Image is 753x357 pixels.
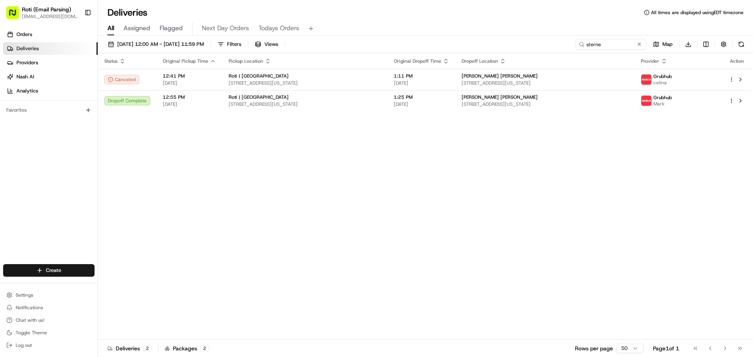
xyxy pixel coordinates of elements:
[163,80,216,86] span: [DATE]
[662,41,673,48] span: Map
[163,58,208,64] span: Original Pickup Time
[117,41,204,48] span: [DATE] 12:00 AM - [DATE] 11:59 PM
[214,39,245,50] button: Filters
[649,39,676,50] button: Map
[163,73,216,79] span: 12:41 PM
[16,45,39,52] span: Deliveries
[736,39,747,50] button: Refresh
[200,345,209,352] div: 2
[462,94,538,100] span: [PERSON_NAME] [PERSON_NAME]
[3,315,95,326] button: Chat with us!
[3,264,95,277] button: Create
[641,74,651,85] img: 5e692f75ce7d37001a5d71f1
[16,330,47,336] span: Toggle Theme
[576,39,646,50] input: Type to search
[264,41,278,48] span: Views
[3,327,95,338] button: Toggle Theme
[462,58,498,64] span: Dropoff Location
[229,94,289,100] span: Roti | [GEOGRAPHIC_DATA]
[160,24,183,33] span: Flagged
[229,101,381,107] span: [STREET_ADDRESS][US_STATE]
[462,101,628,107] span: [STREET_ADDRESS][US_STATE]
[107,344,152,352] div: Deliveries
[3,3,81,22] button: Roti (Email Parsing)[EMAIL_ADDRESS][DOMAIN_NAME]
[22,13,78,20] button: [EMAIL_ADDRESS][DOMAIN_NAME]
[462,73,538,79] span: [PERSON_NAME] [PERSON_NAME]
[3,340,95,351] button: Log out
[16,292,33,298] span: Settings
[124,24,150,33] span: Assigned
[729,58,745,64] div: Action
[3,28,98,41] a: Orders
[16,342,32,348] span: Log out
[653,73,672,80] span: Grubhub
[394,101,449,107] span: [DATE]
[251,39,282,50] button: Views
[229,80,381,86] span: [STREET_ADDRESS][US_STATE]
[163,94,216,100] span: 12:55 PM
[165,344,209,352] div: Packages
[394,94,449,100] span: 1:25 PM
[229,73,289,79] span: Roti | [GEOGRAPHIC_DATA]
[394,73,449,79] span: 1:11 PM
[202,24,249,33] span: Next Day Orders
[107,6,147,19] h1: Deliveries
[22,5,71,13] button: Roti (Email Parsing)
[104,58,118,64] span: Status
[653,101,672,107] span: Mark
[16,31,32,38] span: Orders
[651,9,744,16] span: All times are displayed using EDT timezone
[227,41,241,48] span: Filters
[575,344,613,352] p: Rows per page
[3,85,98,97] a: Analytics
[16,87,38,94] span: Analytics
[641,58,659,64] span: Provider
[3,302,95,313] button: Notifications
[16,59,38,66] span: Providers
[104,75,139,84] button: Canceled
[3,104,95,116] div: Favorites
[143,345,152,352] div: 2
[462,80,628,86] span: [STREET_ADDRESS][US_STATE]
[394,58,441,64] span: Original Dropoff Time
[3,42,98,55] a: Deliveries
[394,80,449,86] span: [DATE]
[163,101,216,107] span: [DATE]
[104,39,207,50] button: [DATE] 12:00 AM - [DATE] 11:59 PM
[16,304,43,311] span: Notifications
[258,24,299,33] span: Todays Orders
[229,58,263,64] span: Pickup Location
[16,317,44,323] span: Chat with us!
[653,344,679,352] div: Page 1 of 1
[16,73,34,80] span: Nash AI
[653,94,672,101] span: Grubhub
[46,267,61,274] span: Create
[107,24,114,33] span: All
[653,80,672,86] span: celina
[641,96,651,106] img: 5e692f75ce7d37001a5d71f1
[3,71,98,83] a: Nash AI
[3,56,98,69] a: Providers
[3,290,95,301] button: Settings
